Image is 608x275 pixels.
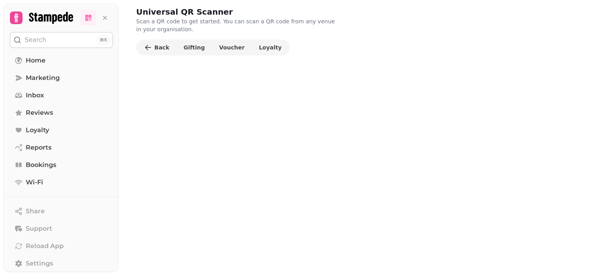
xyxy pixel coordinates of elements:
[26,207,45,216] span: Share
[10,105,113,121] a: Reviews
[26,160,56,170] span: Bookings
[138,41,176,54] button: Back
[26,224,52,233] span: Support
[10,53,113,68] a: Home
[10,122,113,138] a: Loyalty
[177,41,211,54] button: Gifting
[10,157,113,173] a: Bookings
[10,221,113,237] button: Support
[10,32,113,48] button: Search⌘K
[10,174,113,190] a: Wi-Fi
[253,41,288,54] button: Loyalty
[213,41,251,54] button: Voucher
[26,91,44,100] span: Inbox
[10,256,113,271] a: Settings
[10,70,113,86] a: Marketing
[26,125,49,135] span: Loyalty
[26,73,60,83] span: Marketing
[259,45,282,50] span: Loyalty
[136,17,339,33] p: Scan a QR code to get started. You can scan a QR code from any venue in your organisation.
[219,45,245,50] span: Voucher
[26,143,51,152] span: Reports
[10,140,113,156] a: Reports
[26,241,64,251] span: Reload App
[10,87,113,103] a: Inbox
[154,45,169,50] span: Back
[10,238,113,254] button: Reload App
[136,6,288,17] h2: Universal QR Scanner
[26,56,46,65] span: Home
[97,36,109,44] div: ⌘K
[10,203,113,219] button: Share
[25,35,46,45] p: Search
[26,178,43,187] span: Wi-Fi
[26,259,53,268] span: Settings
[26,108,53,118] span: Reviews
[184,45,205,50] span: Gifting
